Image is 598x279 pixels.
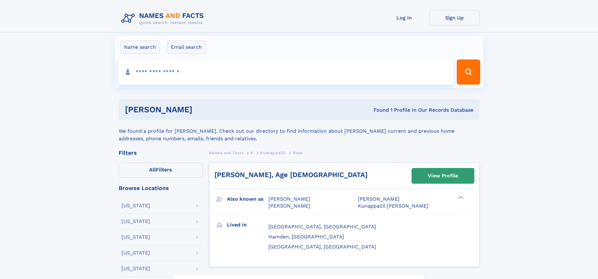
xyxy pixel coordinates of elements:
a: Sign Up [429,10,480,25]
div: View Profile [428,169,458,183]
h3: Also known as [227,194,268,204]
span: [GEOGRAPHIC_DATA], [GEOGRAPHIC_DATA] [268,244,376,250]
div: [US_STATE] [121,266,150,271]
h3: Lived in [227,220,268,230]
div: ❯ [456,196,464,200]
a: [PERSON_NAME], Age [DEMOGRAPHIC_DATA] [214,171,368,179]
div: [US_STATE] [121,235,150,240]
span: [GEOGRAPHIC_DATA], [GEOGRAPHIC_DATA] [268,224,376,230]
div: Found 1 Profile In Our Records Database [283,107,473,114]
img: Logo Names and Facts [119,10,209,27]
span: Rose [293,151,302,155]
span: Kunnappallil [260,151,286,155]
label: Name search [120,41,160,54]
a: Log In [379,10,429,25]
span: [PERSON_NAME] [358,196,400,202]
a: Names and Facts [209,149,244,157]
span: [PERSON_NAME] [268,196,310,202]
span: K [251,151,253,155]
span: Kunappallil [PERSON_NAME] [358,203,428,209]
h1: [PERSON_NAME] [125,106,283,114]
div: Filters [119,150,203,156]
span: All [149,167,156,173]
span: [PERSON_NAME] [268,203,310,209]
input: search input [118,59,454,85]
label: Email search [167,41,206,54]
button: Search Button [457,59,480,85]
a: Kunnappallil [260,149,286,157]
div: [US_STATE] [121,219,150,224]
div: We found a profile for [PERSON_NAME]. Check out our directory to find information about [PERSON_N... [119,120,480,142]
a: View Profile [412,168,474,183]
span: Hamden, [GEOGRAPHIC_DATA] [268,234,344,240]
div: [US_STATE] [121,250,150,255]
a: K [251,149,253,157]
div: [US_STATE] [121,203,150,208]
label: Filters [119,163,203,178]
div: Browse Locations [119,185,203,191]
